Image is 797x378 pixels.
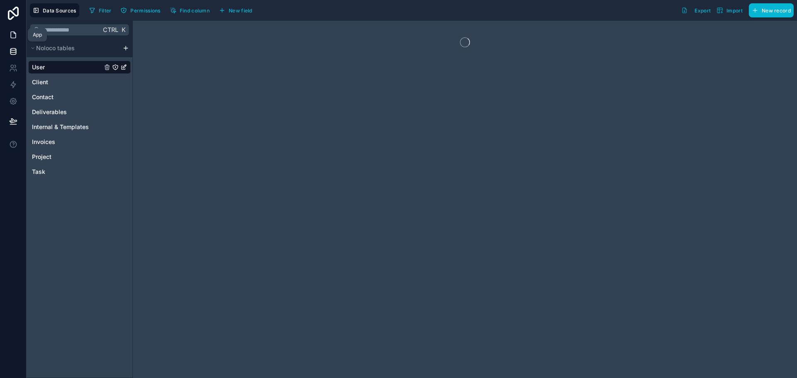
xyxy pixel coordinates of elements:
button: New field [216,4,255,17]
span: K [120,27,126,33]
a: Permissions [117,4,166,17]
button: Export [678,3,714,17]
button: Permissions [117,4,163,17]
span: Export [694,7,711,14]
button: Import [714,3,746,17]
span: Import [726,7,743,14]
span: Data Sources [43,7,76,14]
span: Ctrl [102,24,119,35]
button: New record [749,3,794,17]
button: Data Sources [30,3,79,17]
span: New field [229,7,252,14]
button: Find column [167,4,213,17]
span: New record [762,7,791,14]
span: Permissions [130,7,160,14]
div: App [33,32,42,38]
button: Filter [86,4,115,17]
span: Find column [180,7,210,14]
span: Filter [99,7,112,14]
a: New record [746,3,794,17]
